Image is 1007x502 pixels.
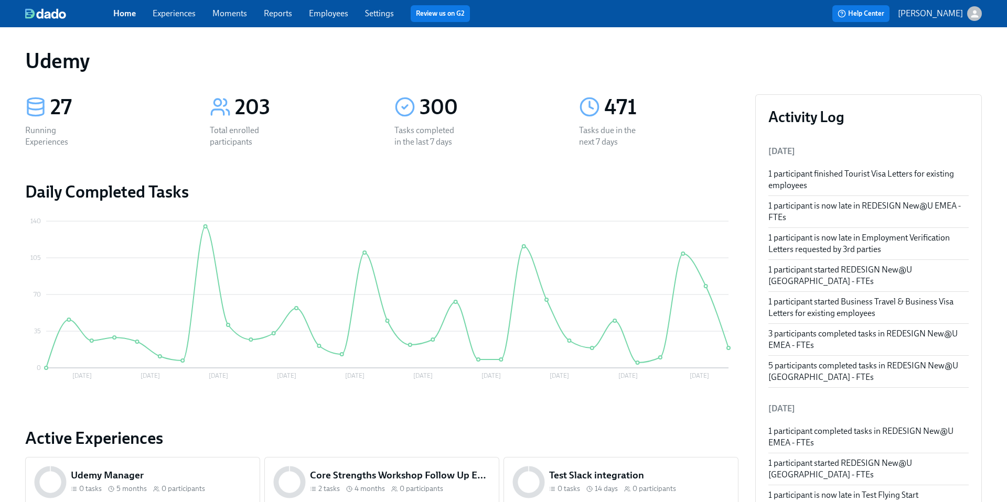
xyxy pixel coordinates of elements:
tspan: [DATE] [141,372,160,379]
div: Tasks completed in the last 7 days [394,125,462,148]
div: Running Experiences [25,125,92,148]
tspan: [DATE] [209,372,228,379]
span: 4 months [355,484,385,494]
tspan: [DATE] [277,372,296,379]
span: 0 tasks [558,484,580,494]
span: 0 participants [400,484,443,494]
tspan: 35 [34,328,41,335]
a: Review us on G2 [416,8,465,19]
tspan: [DATE] [690,372,709,379]
tspan: [DATE] [550,372,569,379]
div: 1 participant is now late in Employment Verification Letters requested by 3rd parties [768,232,969,255]
span: 0 participants [162,484,205,494]
div: 1 participant started REDESIGN New@U [GEOGRAPHIC_DATA] - FTEs [768,264,969,287]
tspan: [DATE] [345,372,365,379]
div: 5 participants completed tasks in REDESIGN New@U [GEOGRAPHIC_DATA] - FTEs [768,360,969,383]
tspan: [DATE] [618,372,638,379]
a: dado [25,8,113,19]
div: 1 participant started Business Travel & Business Visa Letters for existing employees [768,296,969,319]
tspan: [DATE] [413,372,433,379]
img: dado [25,8,66,19]
h2: Daily Completed Tasks [25,181,738,202]
div: 1 participant is now late in Test Flying Start [768,489,969,501]
button: Review us on G2 [411,5,470,22]
span: 2 tasks [318,484,340,494]
div: Tasks due in the next 7 days [579,125,646,148]
button: [PERSON_NAME] [898,6,982,21]
div: 27 [50,94,185,121]
a: Reports [264,8,292,18]
li: [DATE] [768,396,969,421]
div: 203 [235,94,369,121]
div: 3 participants completed tasks in REDESIGN New@U EMEA - FTEs [768,328,969,351]
div: 300 [420,94,554,121]
span: [DATE] [768,146,795,156]
span: Help Center [838,8,884,19]
span: 0 tasks [79,484,102,494]
h5: Udemy Manager [71,468,251,482]
h1: Udemy [25,48,90,73]
a: Experiences [153,8,196,18]
tspan: 0 [37,364,41,372]
div: 1 participant completed tasks in REDESIGN New@U EMEA - FTEs [768,425,969,449]
a: Moments [212,8,247,18]
div: 1 participant finished Tourist Visa Letters for existing employees [768,168,969,191]
tspan: 105 [30,254,41,261]
a: Active Experiences [25,428,738,449]
div: Total enrolled participants [210,125,277,148]
span: 14 days [595,484,618,494]
span: 5 months [116,484,147,494]
div: 471 [604,94,738,121]
span: 0 participants [633,484,676,494]
tspan: 140 [30,217,41,225]
a: Home [113,8,136,18]
button: Help Center [832,5,890,22]
div: 1 participant started REDESIGN New@U [GEOGRAPHIC_DATA] - FTEs [768,457,969,481]
a: Employees [309,8,348,18]
a: Settings [365,8,394,18]
h5: Test Slack integration [549,468,730,482]
h3: Activity Log [768,107,969,126]
tspan: 70 [34,291,41,298]
div: 1 participant is now late in REDESIGN New@U EMEA - FTEs [768,200,969,223]
tspan: [DATE] [72,372,92,379]
tspan: [DATE] [481,372,501,379]
h5: Core Strengths Workshop Follow Up Experience [310,468,490,482]
p: [PERSON_NAME] [898,8,963,19]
